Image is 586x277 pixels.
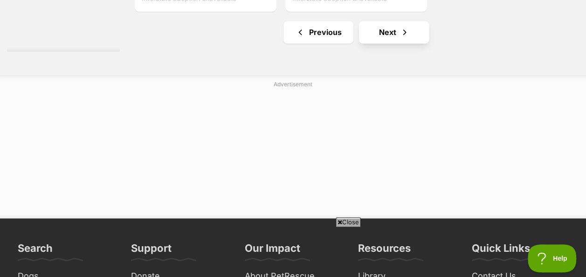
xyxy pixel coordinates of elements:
h3: Search [18,242,53,260]
iframe: Help Scout Beacon - Open [528,244,577,272]
iframe: Advertisement [221,92,361,209]
h3: Quick Links [472,242,530,260]
a: Previous page [283,21,353,43]
nav: Pagination [134,21,579,43]
iframe: Advertisement [76,92,216,209]
a: Next page [359,21,429,43]
span: Close [336,217,361,227]
iframe: Advertisement [365,92,505,209]
iframe: Advertisement [124,230,463,272]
